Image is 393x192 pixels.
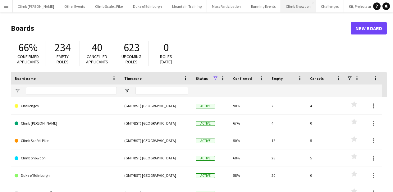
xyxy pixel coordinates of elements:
div: 90% [229,97,268,114]
div: 12 [268,132,306,149]
div: 0 [306,167,345,184]
a: Climb Scafell Pike [15,132,117,149]
h1: Boards [11,24,351,33]
span: Active [196,139,215,143]
div: (GMT/BST) [GEOGRAPHIC_DATA] [121,132,192,149]
button: Open Filter Menu [15,88,20,94]
span: Active [196,104,215,108]
div: 50% [229,132,268,149]
span: Empty [272,76,283,81]
span: Roles [DATE] [160,54,172,65]
span: 234 [55,41,71,54]
span: Board name [15,76,36,81]
button: Duke of Edinburgh [128,0,167,12]
div: 5 [306,149,345,167]
a: Challenges [15,97,117,115]
div: 58% [229,167,268,184]
div: (GMT/BST) [GEOGRAPHIC_DATA] [121,97,192,114]
div: 68% [229,149,268,167]
div: 20 [268,167,306,184]
button: Climb Scafell Pike [90,0,128,12]
button: Other Events [59,0,90,12]
span: Cancelled applicants [86,54,108,65]
span: 623 [124,41,139,54]
div: 2 [268,97,306,114]
span: Status [196,76,208,81]
span: Cancels [310,76,324,81]
div: 4 [306,97,345,114]
a: New Board [351,22,387,34]
button: Mountain Training [167,0,207,12]
button: Running Events [246,0,281,12]
input: Board name Filter Input [26,87,117,94]
span: 66% [18,41,38,54]
div: 67% [229,115,268,132]
button: Climb Snowdon [281,0,316,12]
span: 0 [163,41,169,54]
button: Challenges [316,0,344,12]
div: 5 [306,132,345,149]
div: (GMT/BST) [GEOGRAPHIC_DATA] [121,167,192,184]
span: Timezone [124,76,142,81]
div: (GMT/BST) [GEOGRAPHIC_DATA] [121,115,192,132]
button: Kit, Projects and Office [344,0,390,12]
button: Mass Participation [207,0,246,12]
span: Confirmed applicants [17,54,39,65]
a: Climb [PERSON_NAME] [15,115,117,132]
input: Timezone Filter Input [135,87,188,94]
span: 40 [92,41,102,54]
div: 4 [268,115,306,132]
span: Upcoming roles [121,54,141,65]
div: (GMT/BST) [GEOGRAPHIC_DATA] [121,149,192,167]
div: 28 [268,149,306,167]
span: Active [196,121,215,126]
button: Open Filter Menu [124,88,130,94]
span: Confirmed [233,76,252,81]
button: Climb [PERSON_NAME] [13,0,59,12]
a: Climb Snowdon [15,149,117,167]
span: Active [196,156,215,161]
a: Duke of Edinburgh [15,167,117,184]
div: 0 [306,115,345,132]
span: Active [196,173,215,178]
span: Empty roles [57,54,69,65]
